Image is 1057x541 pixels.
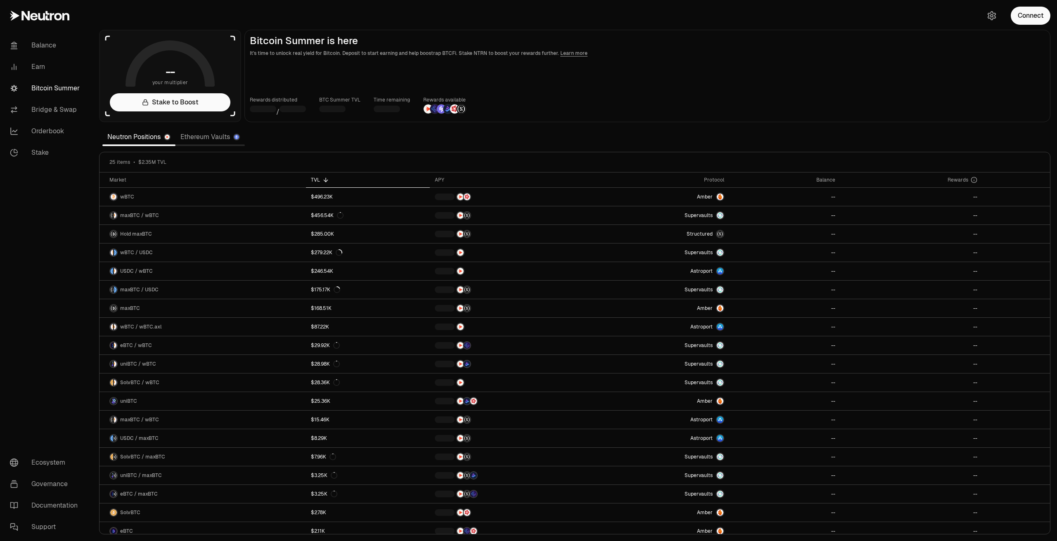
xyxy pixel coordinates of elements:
[120,212,159,219] span: maxBTC / wBTC
[100,281,306,299] a: maxBTC LogoUSDC LogomaxBTC / USDC
[435,248,579,257] button: NTRN
[100,355,306,373] a: uniBTC LogowBTC LogouniBTC / wBTC
[457,454,464,460] img: NTRN
[311,528,325,534] div: $2.11K
[120,454,165,460] span: SolvBTC / maxBTC
[584,503,729,522] a: AmberAmber
[110,286,113,293] img: maxBTC Logo
[729,299,840,317] a: --
[450,104,459,113] img: Mars Fragments
[729,522,840,540] a: --
[464,454,470,460] img: Structured Points
[435,360,579,368] button: NTRNBedrock Diamonds
[430,206,584,224] a: NTRNStructured Points
[690,268,713,274] span: Astroport
[584,373,729,392] a: SupervaultsSupervaults
[729,503,840,522] a: --
[840,243,983,262] a: --
[311,194,333,200] div: $496.23K
[435,211,579,220] button: NTRNStructured Points
[166,65,175,78] h1: --
[840,206,983,224] a: --
[311,361,340,367] div: $28.98K
[464,491,470,497] img: Structured Points
[120,324,161,330] span: wBTC / wBTC.axl
[110,249,113,256] img: wBTC Logo
[100,299,306,317] a: maxBTC LogomaxBTC
[457,379,464,386] img: NTRN
[114,491,117,497] img: maxBTC Logo
[114,435,117,442] img: maxBTC Logo
[840,411,983,429] a: --
[110,435,113,442] img: USDC Logo
[306,188,430,206] a: $496.23K
[457,268,464,274] img: NTRN
[464,472,470,479] img: Structured Points
[120,509,140,516] span: SolvBTC
[435,267,579,275] button: NTRN
[717,231,723,237] img: maxBTC
[697,194,713,200] span: Amber
[464,305,470,312] img: Structured Points
[430,318,584,336] a: NTRN
[430,522,584,540] a: NTRNEtherFi PointsMars Fragments
[729,243,840,262] a: --
[840,318,983,336] a: --
[311,212,344,219] div: $456.54K
[430,281,584,299] a: NTRNStructured Points
[120,231,152,237] span: Hold maxBTC
[435,378,579,387] button: NTRN
[457,212,464,219] img: NTRN
[100,206,306,224] a: maxBTC LogowBTC LogomaxBTC / wBTC
[109,159,130,165] span: 25 items
[457,491,464,497] img: NTRN
[114,361,117,367] img: wBTC Logo
[110,528,117,534] img: eBTC Logo
[584,188,729,206] a: AmberAmber
[430,503,584,522] a: NTRNMars Fragments
[3,142,89,163] a: Stake
[3,78,89,99] a: Bitcoin Summer
[120,472,162,479] span: uniBTC / maxBTC
[120,398,137,404] span: uniBTC
[110,194,117,200] img: wBTC Logo
[729,355,840,373] a: --
[138,159,166,165] span: $2.35M TVL
[100,225,306,243] a: maxBTC LogoHold maxBTC
[840,485,983,503] a: --
[685,454,713,460] span: Supervaults
[114,212,117,219] img: wBTC Logo
[100,373,306,392] a: SolvBTC LogowBTC LogoSolvBTC / wBTC
[697,398,713,404] span: Amber
[464,194,470,200] img: Mars Fragments
[110,93,230,111] a: Stake to Boost
[690,435,713,442] span: Astroport
[306,281,430,299] a: $175.17K
[435,527,579,535] button: NTRNEtherFi PointsMars Fragments
[717,305,723,312] img: Amber
[430,262,584,280] a: NTRN
[729,485,840,503] a: --
[464,342,470,349] img: EtherFi Points
[3,452,89,473] a: Ecosystem
[457,104,466,113] img: Structured Points
[717,398,723,404] img: Amber
[306,466,430,484] a: $3.25K
[114,342,117,349] img: wBTC Logo
[114,324,117,330] img: wBTC.axl Logo
[584,392,729,410] a: AmberAmber
[120,416,159,423] span: maxBTC / wBTC
[840,262,983,280] a: --
[435,453,579,461] button: NTRNStructured Points
[840,522,983,540] a: --
[457,472,464,479] img: NTRN
[840,281,983,299] a: --
[685,472,713,479] span: Supervaults
[311,472,337,479] div: $3.25K
[114,286,117,293] img: USDC Logo
[464,212,470,219] img: Structured Points
[3,35,89,56] a: Balance
[306,225,430,243] a: $285.00K
[697,509,713,516] span: Amber
[3,56,89,78] a: Earn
